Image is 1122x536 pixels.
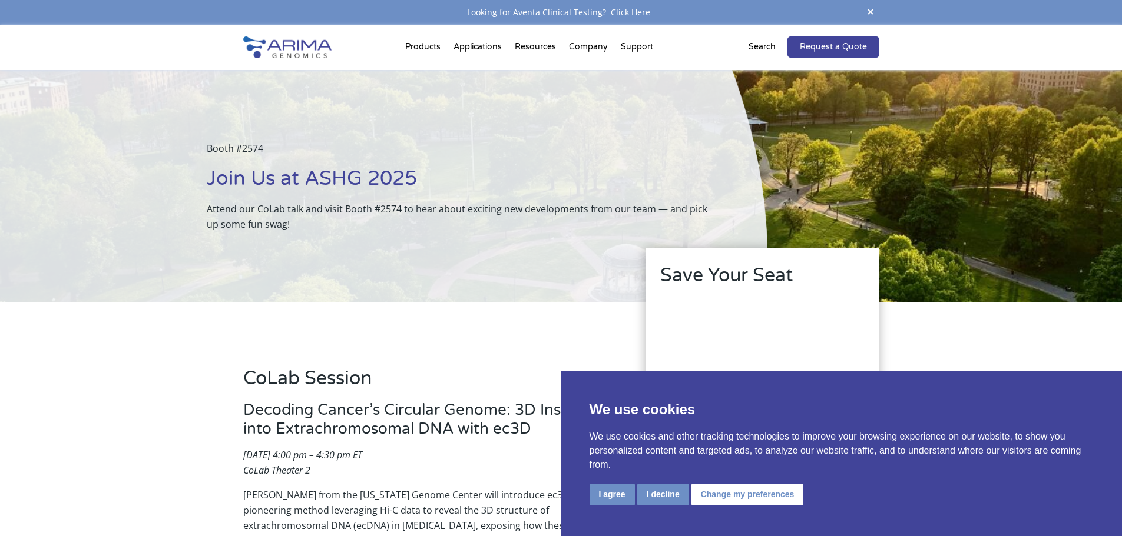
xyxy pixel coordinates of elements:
[243,36,332,58] img: Arima-Genomics-logo
[691,484,804,505] button: Change my preferences
[749,39,776,55] p: Search
[590,484,635,505] button: I agree
[660,262,864,298] h2: Save Your Seat
[243,401,611,447] h3: Decoding Cancer’s Circular Genome: 3D Insights into Extrachromosomal DNA with ec3D
[590,430,1094,472] p: We use cookies and other tracking technologies to improve your browsing experience on our website...
[243,365,611,401] h2: CoLab Session
[207,165,709,201] h1: Join Us at ASHG 2025
[207,141,709,165] p: Booth #2574
[243,5,879,20] div: Looking for Aventa Clinical Testing?
[606,6,655,18] a: Click Here
[637,484,689,505] button: I decline
[590,399,1094,420] p: We use cookies
[207,201,709,232] p: Attend our CoLab talk and visit Booth #2574 to hear about exciting new developments from our team...
[243,448,362,461] em: [DATE] 4:00 pm – 4:30 pm ET
[243,464,310,477] em: CoLab Theater 2
[787,36,879,58] a: Request a Quote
